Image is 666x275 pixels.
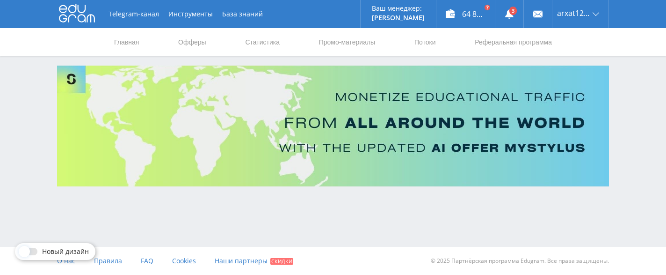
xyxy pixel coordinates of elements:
[172,256,196,265] span: Cookies
[372,5,425,12] p: Ваш менеджер:
[141,247,153,275] a: FAQ
[372,14,425,22] p: [PERSON_NAME]
[177,28,207,56] a: Офферы
[338,247,609,275] div: © 2025 Партнёрская программа Edugram. Все права защищены.
[215,256,268,265] span: Наши партнеры
[42,248,89,255] span: Новый дизайн
[94,247,122,275] a: Правила
[318,28,376,56] a: Промо-материалы
[57,256,75,265] span: О нас
[244,28,281,56] a: Статистика
[113,28,140,56] a: Главная
[413,28,437,56] a: Потоки
[557,9,590,17] span: arxat1268
[141,256,153,265] span: FAQ
[57,247,75,275] a: О нас
[474,28,553,56] a: Реферальная программа
[94,256,122,265] span: Правила
[270,258,293,265] span: Скидки
[57,66,609,186] img: Banner
[172,247,196,275] a: Cookies
[215,247,293,275] a: Наши партнеры Скидки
